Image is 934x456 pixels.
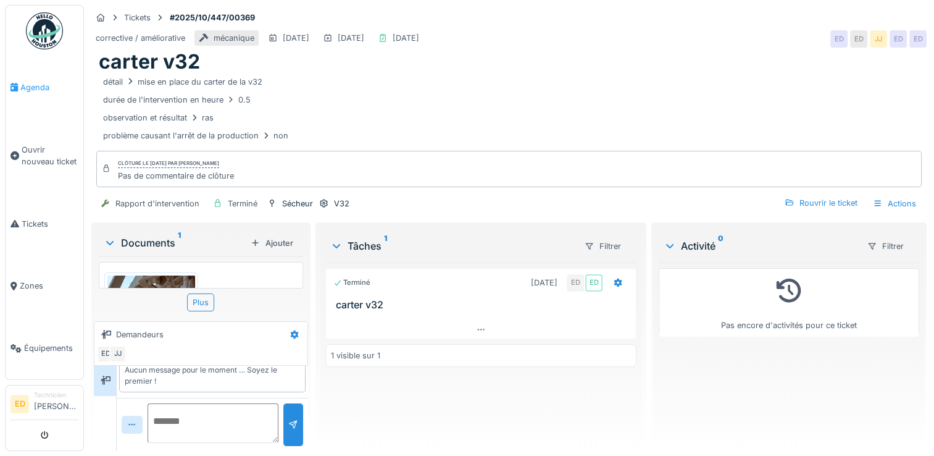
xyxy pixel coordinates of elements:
div: [DATE] [531,277,557,289]
a: Zones [6,255,83,318]
li: ED [10,395,29,413]
span: Tickets [22,218,78,230]
div: [DATE] [393,32,419,44]
strong: #2025/10/447/00369 [165,12,260,23]
div: Rouvrir le ticket [780,195,862,211]
div: ED [850,30,867,48]
h1: carter v32 [99,50,200,74]
a: Tickets [6,193,83,255]
div: Filtrer [579,237,627,255]
div: Actions [867,195,922,213]
a: Agenda [6,56,83,119]
div: JJ [109,345,127,363]
span: Agenda [20,82,78,93]
a: ED Technicien[PERSON_NAME] [10,391,78,420]
div: ED [890,30,907,48]
div: détail mise en place du carter de la v32 [103,76,262,88]
div: observation et résultat ras [103,112,214,124]
div: [DATE] [338,32,364,44]
a: Équipements [6,317,83,379]
div: 1 visible sur 1 [331,350,380,361]
div: Documents [104,235,246,250]
div: Terminé [228,198,257,209]
div: Activité [664,239,857,253]
span: Ouvrir nouveau ticket [22,144,78,167]
sup: 1 [384,239,387,253]
h3: carter v32 [336,299,631,311]
div: Aucun message pour le moment … Soyez le premier ! [125,365,300,387]
div: Ajouter [246,235,298,251]
a: Ouvrir nouveau ticket [6,119,83,193]
div: Clôturé le [DATE] par [PERSON_NAME] [118,159,219,168]
div: Rapport d'intervention [115,198,199,209]
div: Pas de commentaire de clôture [118,170,234,182]
div: V32 [334,198,349,209]
img: 4p7mnm3rizns9qw6fg0a6r4c4nim [107,276,195,393]
div: Tâches [330,239,574,253]
div: Demandeurs [116,329,164,340]
div: JJ [870,30,887,48]
span: Équipements [24,342,78,354]
div: corrective / améliorative [96,32,185,44]
div: ED [585,274,603,292]
div: Tickets [124,12,151,23]
div: [DATE] [283,32,309,44]
div: durée de l'intervention en heure 0.5 [103,94,251,106]
div: Technicien [34,391,78,400]
img: Badge_color-CXgf-gQk.svg [26,12,63,49]
div: Plus [187,293,214,311]
div: Terminé [333,277,370,288]
div: ED [97,345,114,363]
div: mécanique [214,32,254,44]
div: Sécheur [282,198,313,209]
sup: 0 [718,239,723,253]
sup: 1 [178,235,181,250]
li: [PERSON_NAME] [34,391,78,417]
div: Pas encore d'activités pour ce ticket [667,274,911,331]
div: ED [909,30,927,48]
div: ED [567,274,584,292]
div: Filtrer [862,237,909,255]
span: Zones [20,280,78,292]
div: ED [830,30,848,48]
div: problème causant l'arrêt de la production non [103,130,288,141]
